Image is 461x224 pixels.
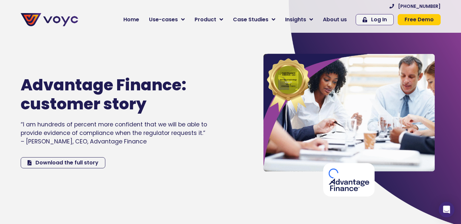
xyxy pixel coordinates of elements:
[195,16,216,24] span: Product
[439,202,454,217] div: Open Intercom Messenger
[190,13,228,26] a: Product
[228,13,280,26] a: Case Studies
[389,4,441,9] a: [PHONE_NUMBER]
[21,157,105,168] a: Download the full story
[398,4,441,9] span: [PHONE_NUMBER]
[144,13,190,26] a: Use-cases
[21,13,78,26] img: voyc-full-logo
[35,160,98,165] span: Download the full story
[118,13,144,26] a: Home
[323,163,375,196] img: advantage finance logo
[371,17,387,22] span: Log In
[280,13,318,26] a: Insights
[123,16,139,24] span: Home
[149,16,178,24] span: Use-cases
[318,13,352,26] a: About us
[323,16,347,24] span: About us
[405,17,434,22] span: Free Demo
[285,16,306,24] span: Insights
[356,14,394,25] a: Log In
[233,16,268,24] span: Case Studies
[398,14,441,25] a: Free Demo
[21,76,189,113] h1: Advantage Finance: customer story
[21,121,207,146] span: “I am hundreds of percent more confident that we will be able to provide evidence of compliance w...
